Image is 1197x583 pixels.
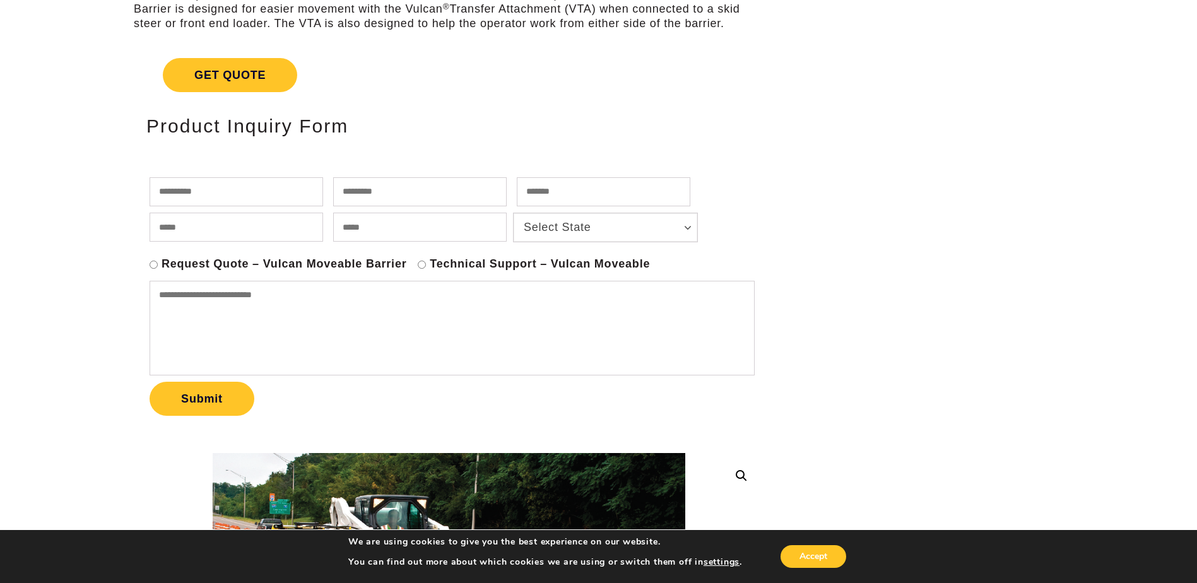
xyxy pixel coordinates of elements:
sup: ® [443,2,450,11]
a: Select State [514,213,697,242]
span: Select State [524,219,674,235]
span: Get Quote [163,58,297,92]
label: Technical Support – Vulcan Moveable [430,257,650,271]
label: Request Quote – Vulcan Moveable Barrier [162,257,407,271]
button: Submit [150,382,254,416]
button: settings [704,556,740,568]
a: Get Quote [134,43,764,107]
p: We are using cookies to give you the best experience on our website. [348,536,742,548]
button: Accept [781,545,846,568]
p: You can find out more about which cookies we are using or switch them off in . [348,556,742,568]
h2: Product Inquiry Form [146,115,752,136]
